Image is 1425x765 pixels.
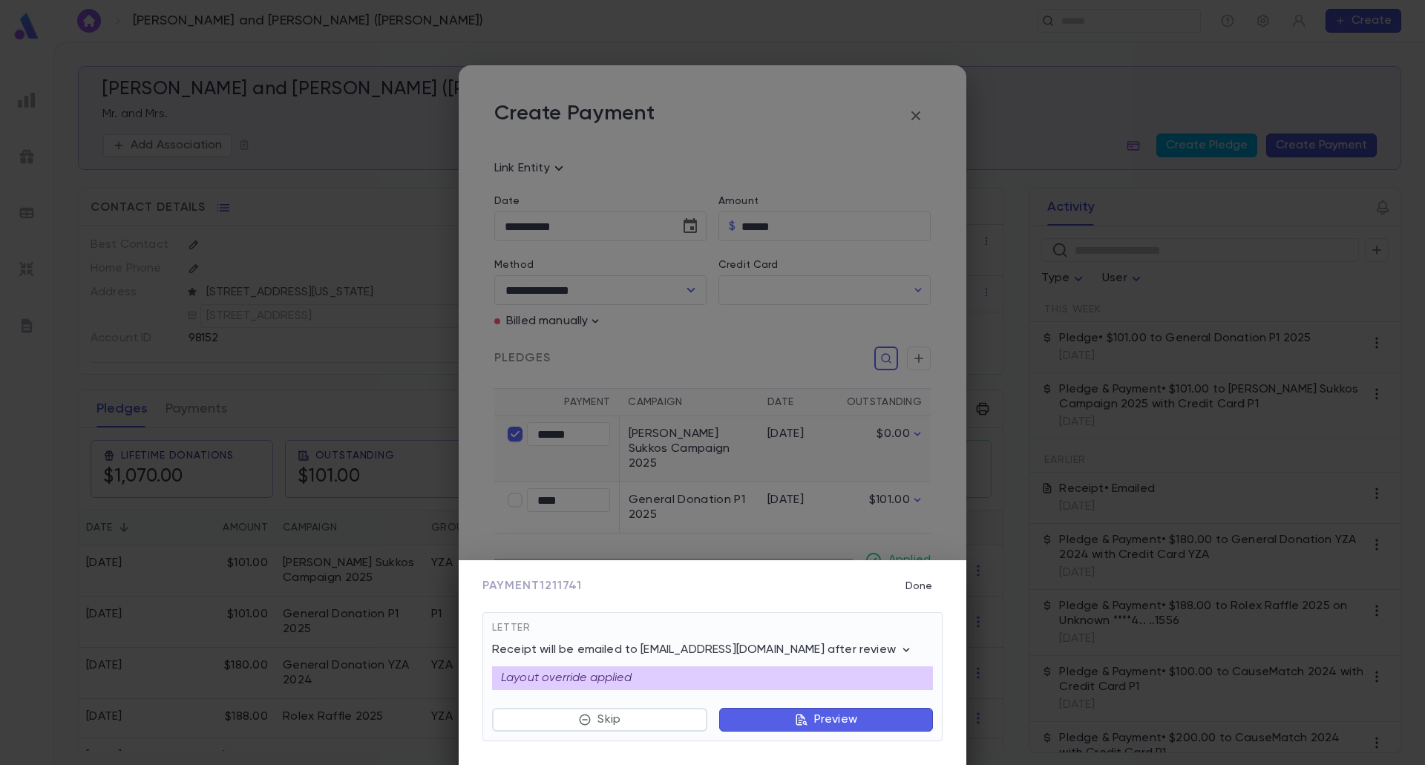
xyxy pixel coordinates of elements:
[895,572,943,600] button: Done
[719,708,933,732] button: Preview
[492,666,933,690] div: Layout override applied
[482,579,582,594] span: Payment 1211741
[492,622,933,643] div: Letter
[492,708,707,732] button: Skip
[814,712,857,727] p: Preview
[597,712,620,727] p: Skip
[492,643,914,657] p: Receipt will be emailed to [EMAIL_ADDRESS][DOMAIN_NAME] after review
